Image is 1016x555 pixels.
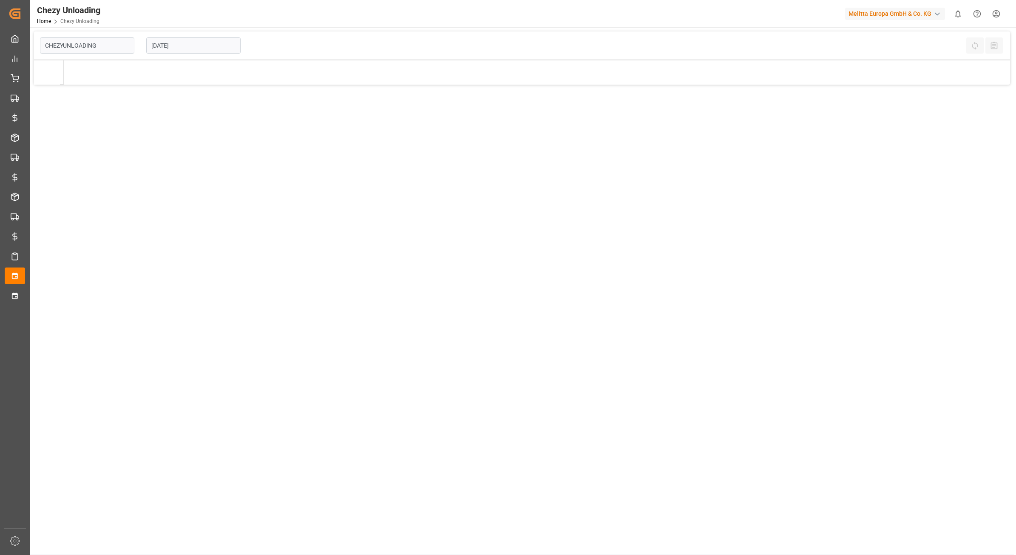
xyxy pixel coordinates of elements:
input: DD.MM.YYYY [146,37,241,54]
div: Chezy Unloading [37,4,100,17]
button: Melitta Europa GmbH & Co. KG [845,6,948,22]
button: Help Center [968,4,987,23]
button: show 0 new notifications [948,4,968,23]
input: Type to search/select [40,37,134,54]
div: Melitta Europa GmbH & Co. KG [845,8,945,20]
a: Home [37,18,51,24]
